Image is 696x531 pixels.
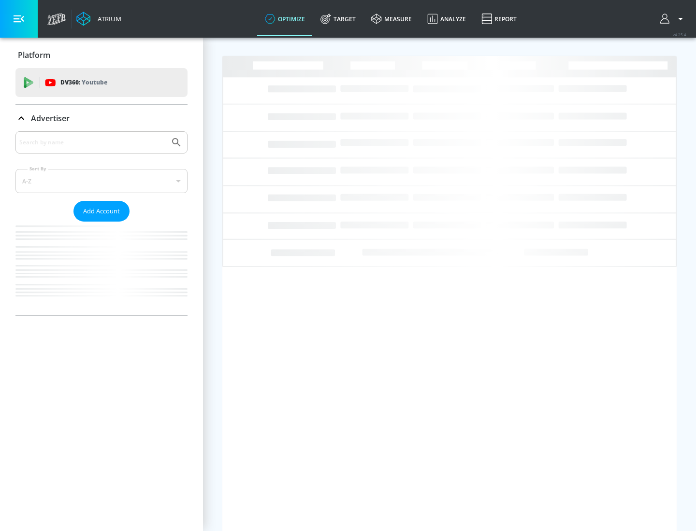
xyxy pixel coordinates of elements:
input: Search by name [19,136,166,149]
div: Advertiser [15,105,188,132]
div: Atrium [94,14,121,23]
div: Advertiser [15,131,188,315]
a: Report [474,1,524,36]
a: optimize [257,1,313,36]
div: Platform [15,42,188,69]
button: Add Account [73,201,130,222]
p: Youtube [82,77,107,87]
div: DV360: Youtube [15,68,188,97]
span: Add Account [83,206,120,217]
a: Atrium [76,12,121,26]
a: Analyze [420,1,474,36]
label: Sort By [28,166,48,172]
p: Platform [18,50,50,60]
p: DV360: [60,77,107,88]
nav: list of Advertiser [15,222,188,315]
div: A-Z [15,169,188,193]
a: Target [313,1,363,36]
span: v 4.25.4 [673,32,686,37]
a: measure [363,1,420,36]
p: Advertiser [31,113,70,124]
